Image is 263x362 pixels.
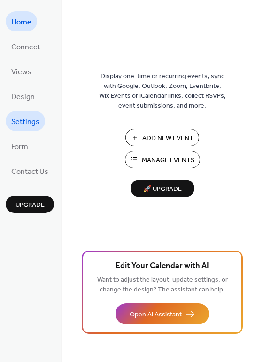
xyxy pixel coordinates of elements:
[6,86,40,106] a: Design
[6,161,54,181] a: Contact Us
[11,15,31,30] span: Home
[11,115,39,129] span: Settings
[99,71,226,111] span: Display one-time or recurring events, sync with Google, Outlook, Zoom, Eventbrite, Wix Events or ...
[6,111,45,131] a: Settings
[125,129,199,146] button: Add New Event
[6,61,37,81] a: Views
[11,65,31,79] span: Views
[116,303,209,324] button: Open AI Assistant
[15,200,45,210] span: Upgrade
[142,156,194,165] span: Manage Events
[6,136,34,156] a: Form
[11,140,28,154] span: Form
[6,11,37,31] a: Home
[6,196,54,213] button: Upgrade
[11,165,48,179] span: Contact Us
[116,260,209,273] span: Edit Your Calendar with AI
[131,180,194,197] button: 🚀 Upgrade
[97,274,228,296] span: Want to adjust the layout, update settings, or change the design? The assistant can help.
[11,90,35,104] span: Design
[11,40,40,55] span: Connect
[6,36,46,56] a: Connect
[125,151,200,168] button: Manage Events
[130,310,182,320] span: Open AI Assistant
[142,134,193,143] span: Add New Event
[136,183,189,196] span: 🚀 Upgrade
